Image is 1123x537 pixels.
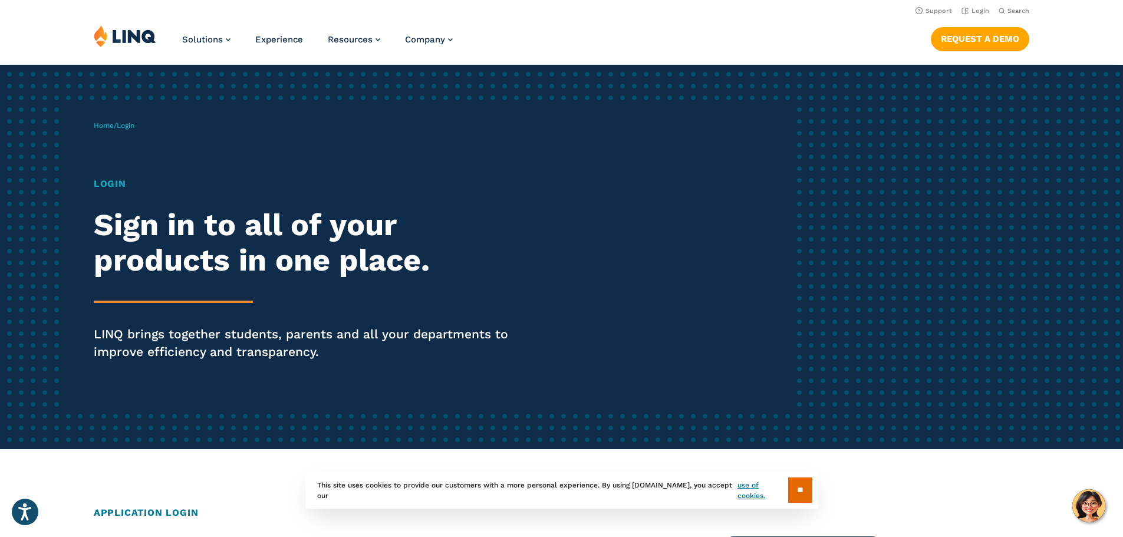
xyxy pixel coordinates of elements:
a: Experience [255,34,303,45]
a: Login [961,7,989,15]
a: Home [94,121,114,130]
h1: Login [94,177,526,191]
span: / [94,121,134,130]
span: Search [1007,7,1029,15]
a: Solutions [182,34,230,45]
span: Resources [328,34,373,45]
a: Request a Demo [931,27,1029,51]
h2: Sign in to all of your products in one place. [94,207,526,278]
div: This site uses cookies to provide our customers with a more personal experience. By using [DOMAIN... [305,472,818,509]
a: Resources [328,34,380,45]
nav: Button Navigation [931,25,1029,51]
a: Support [915,7,952,15]
button: Hello, have a question? Let’s chat. [1072,489,1105,522]
a: Company [405,34,453,45]
span: Login [117,121,134,130]
img: LINQ | K‑12 Software [94,25,156,47]
nav: Primary Navigation [182,25,453,64]
a: use of cookies. [737,480,788,501]
p: LINQ brings together students, parents and all your departments to improve efficiency and transpa... [94,325,526,361]
button: Open Search Bar [999,6,1029,15]
span: Company [405,34,445,45]
span: Solutions [182,34,223,45]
